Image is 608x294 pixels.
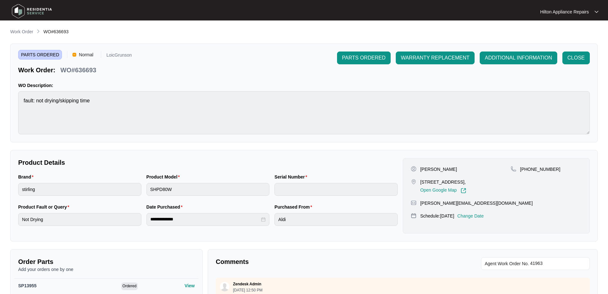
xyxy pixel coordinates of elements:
[18,266,195,273] p: Add your orders one by one
[216,257,398,266] p: Comments
[420,213,454,219] p: Schedule: [DATE]
[146,204,185,210] label: Date Purchased
[411,200,417,206] img: map-pin
[18,174,36,180] label: Brand
[420,179,466,185] p: [STREET_ADDRESS],
[511,166,516,172] img: map-pin
[146,183,270,196] input: Product Model
[18,257,195,266] p: Order Parts
[337,52,391,64] button: PARTS ORDERED
[461,188,466,194] img: Link-External
[220,282,229,291] img: user.svg
[18,50,62,60] span: PARTS ORDERED
[485,260,529,267] span: Agent Work Order No.
[10,28,33,35] p: Work Order
[274,204,315,210] label: Purchased From
[184,282,195,289] p: View
[60,66,96,75] p: WO#636693
[540,9,589,15] p: Hilton Appliance Repairs
[233,288,262,292] p: [DATE] 12:50 PM
[562,52,590,64] button: CLOSE
[420,166,457,172] p: [PERSON_NAME]
[595,10,598,13] img: dropdown arrow
[420,188,466,194] a: Open Google Map
[485,54,552,62] span: ADDITIONAL INFORMATION
[72,53,76,57] img: Vercel Logo
[18,283,37,288] span: SP13955
[18,91,590,134] textarea: fault: not drying/skipping time
[18,183,141,196] input: Brand
[411,179,417,185] img: map-pin
[76,50,96,60] span: Normal
[121,282,138,290] span: Ordered
[18,213,141,226] input: Product Fault or Query
[9,28,34,36] a: Work Order
[457,213,484,219] p: Change Date
[43,29,69,34] span: WO#636693
[411,213,417,219] img: map-pin
[36,29,41,34] img: chevron-right
[18,158,398,167] p: Product Details
[401,54,469,62] span: WARRANTY REPLACEMENT
[146,174,183,180] label: Product Model
[106,53,131,60] p: LoicGrunson
[342,54,386,62] span: PARTS ORDERED
[274,183,398,196] input: Serial Number
[520,166,560,172] p: [PHONE_NUMBER]
[233,282,261,287] p: Zendesk Admin
[480,52,557,64] button: ADDITIONAL INFORMATION
[274,174,310,180] label: Serial Number
[150,216,260,223] input: Date Purchased
[567,54,585,62] span: CLOSE
[420,200,533,206] p: [PERSON_NAME][EMAIL_ADDRESS][DOMAIN_NAME]
[18,82,590,89] p: WO Description:
[10,2,54,21] img: residentia service logo
[411,166,417,172] img: user-pin
[18,66,55,75] p: Work Order:
[396,52,475,64] button: WARRANTY REPLACEMENT
[274,213,398,226] input: Purchased From
[530,260,586,267] input: Add Agent Work Order No.
[18,204,72,210] label: Product Fault or Query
